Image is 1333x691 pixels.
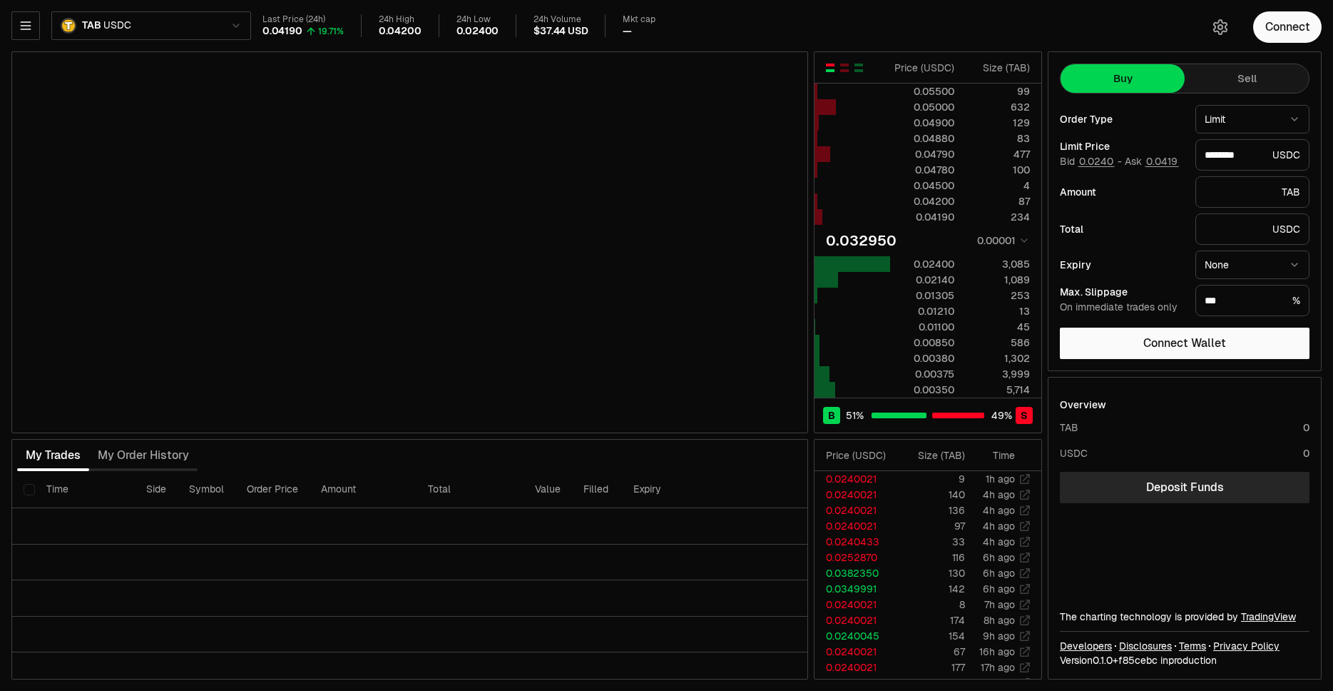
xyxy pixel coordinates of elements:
div: 0.00350 [891,383,954,397]
div: 0.032950 [826,231,897,251]
div: USDC [1195,213,1309,245]
time: 9h ago [983,630,1015,642]
time: 16h ago [979,645,1015,658]
td: 9 [897,471,966,487]
span: TAB [82,19,101,32]
td: 174 [897,612,966,628]
button: My Trades [17,441,89,470]
td: 0.0240021 [814,518,897,534]
div: 13 [966,304,1030,318]
td: 97 [897,518,966,534]
button: Connect [1253,11,1322,43]
th: Expiry [622,471,718,508]
div: 0.02400 [891,257,954,271]
td: 0.0349991 [814,581,897,597]
a: Terms [1179,639,1206,653]
td: 0.0240021 [814,597,897,612]
time: 6h ago [983,551,1015,564]
a: Disclosures [1119,639,1172,653]
div: 3,999 [966,367,1030,381]
span: B [828,408,835,423]
div: Price ( USDC ) [826,448,897,463]
button: Limit [1195,105,1309,133]
div: Limit Price [1060,141,1184,151]
div: 5,714 [966,383,1030,397]
div: 0.01210 [891,304,954,318]
div: — [623,25,632,38]
div: 0.05000 [891,100,954,114]
span: Ask [1125,156,1179,168]
th: Amount [310,471,417,508]
div: TAB [1060,420,1078,435]
td: 0.0240021 [814,612,897,628]
div: TAB [1195,176,1309,208]
span: f85cebcae6d546fd4871cee61bec42ee804b8d6e [1118,654,1158,667]
td: 154 [897,628,966,644]
td: 130 [897,565,966,581]
div: 0.04500 [891,178,954,193]
div: Last Price (24h) [262,14,344,25]
div: Time [977,448,1015,463]
div: % [1195,285,1309,316]
div: Mkt cap [623,14,655,25]
a: Deposit Funds [1060,472,1309,503]
button: Buy [1061,64,1185,93]
th: Filled [572,471,622,508]
div: USDC [1060,446,1088,460]
div: Overview [1060,398,1106,412]
button: Show Sell Orders Only [839,62,850,74]
span: USDC [103,19,131,32]
div: 234 [966,210,1030,224]
time: 4h ago [983,504,1015,517]
div: 0.04780 [891,163,954,177]
button: My Order History [89,441,198,470]
div: USDC [1195,139,1309,171]
div: Expiry [1060,260,1184,270]
div: 1,089 [966,273,1030,287]
div: 24h High [379,14,422,25]
div: 24h Volume [533,14,588,25]
time: 6h ago [983,567,1015,580]
button: None [1195,251,1309,279]
a: Privacy Policy [1213,639,1280,653]
div: 586 [966,336,1030,350]
div: 0.00850 [891,336,954,350]
td: 116 [897,550,966,565]
td: 136 [897,503,966,518]
a: TradingView [1241,610,1296,623]
div: On immediate trades only [1060,301,1184,314]
button: 0.0419 [1145,156,1179,167]
div: 0.04190 [262,25,302,38]
span: Bid - [1060,156,1122,168]
time: 17h ago [981,661,1015,674]
div: 24h Low [456,14,499,25]
td: 0.0240021 [814,471,897,487]
div: Max. Slippage [1060,287,1184,297]
a: Developers [1060,639,1112,653]
div: 99 [966,84,1030,99]
div: 4 [966,178,1030,193]
span: 49 % [991,408,1012,423]
td: 140 [897,487,966,503]
div: Amount [1060,187,1184,197]
td: 0.0240433 [814,534,897,550]
button: Select all [24,484,35,495]
td: 0.0240021 [814,660,897,675]
time: 4h ago [983,488,1015,501]
div: 0.00375 [891,367,954,381]
div: 83 [966,131,1030,146]
time: 4h ago [983,535,1015,548]
td: 33 [897,534,966,550]
td: 177 [897,660,966,675]
th: Value [524,471,572,508]
div: Version 0.1.0 + in production [1060,653,1309,667]
button: Sell [1185,64,1309,93]
th: Symbol [178,471,235,508]
div: Price ( USDC ) [891,61,954,75]
div: The charting technology is provided by [1060,610,1309,624]
div: 0.00380 [891,351,954,365]
td: 8 [897,597,966,612]
time: 21h ago [979,677,1015,690]
button: Show Buy and Sell Orders [824,62,836,74]
div: Total [1060,224,1184,234]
